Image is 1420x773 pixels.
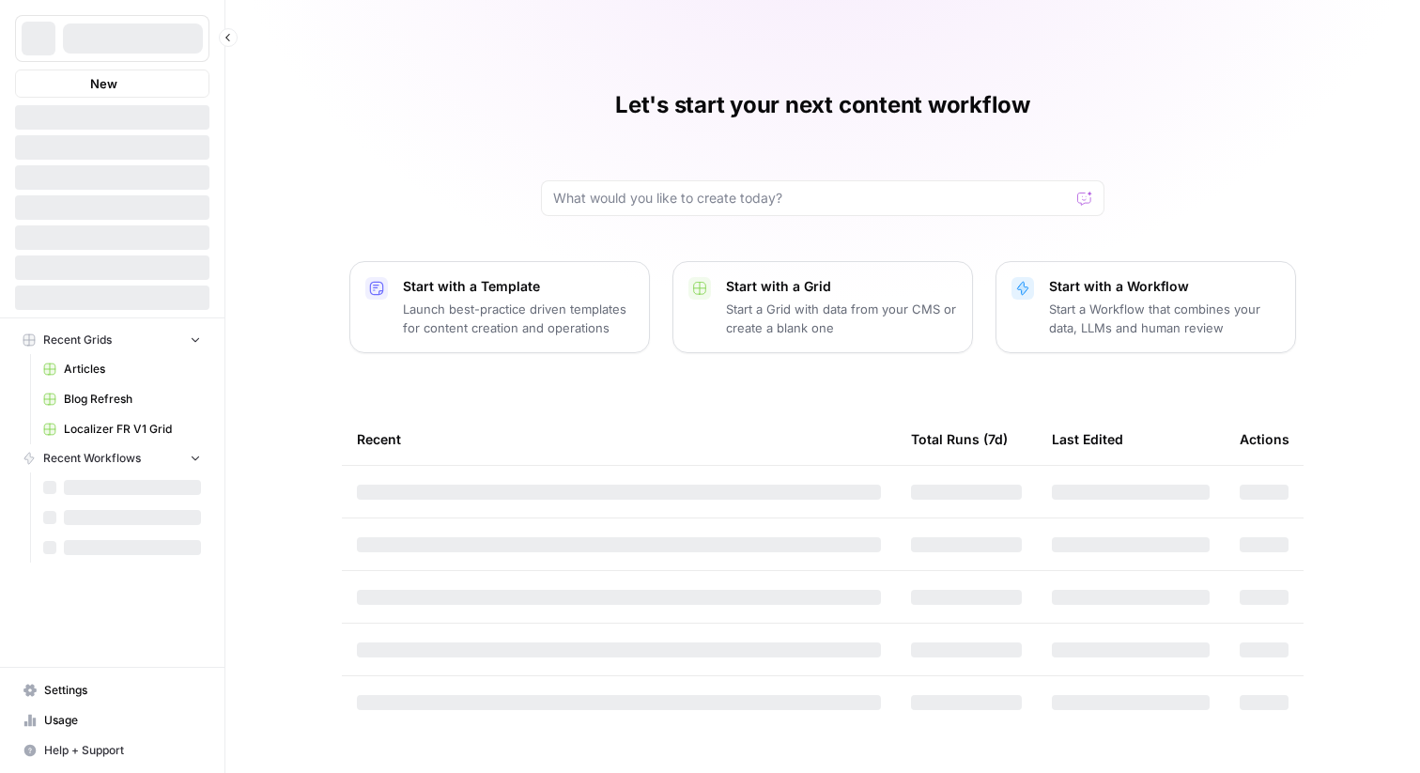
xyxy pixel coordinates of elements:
p: Start with a Template [403,277,634,296]
p: Start with a Workflow [1049,277,1280,296]
div: Actions [1240,413,1289,465]
button: Help + Support [15,735,209,765]
a: Settings [15,675,209,705]
p: Launch best-practice driven templates for content creation and operations [403,300,634,337]
h1: Let's start your next content workflow [615,90,1030,120]
span: Blog Refresh [64,391,201,408]
button: New [15,70,209,98]
div: Recent [357,413,881,465]
button: Start with a TemplateLaunch best-practice driven templates for content creation and operations [349,261,650,353]
span: New [90,74,117,93]
a: Usage [15,705,209,735]
a: Blog Refresh [35,384,209,414]
button: Recent Grids [15,326,209,354]
p: Start with a Grid [726,277,957,296]
div: Last Edited [1052,413,1123,465]
button: Start with a GridStart a Grid with data from your CMS or create a blank one [672,261,973,353]
span: Recent Workflows [43,450,141,467]
a: Localizer FR V1 Grid [35,414,209,444]
a: Articles [35,354,209,384]
input: What would you like to create today? [553,189,1070,208]
span: Settings [44,682,201,699]
p: Start a Workflow that combines your data, LLMs and human review [1049,300,1280,337]
span: Localizer FR V1 Grid [64,421,201,438]
button: Recent Workflows [15,444,209,472]
p: Start a Grid with data from your CMS or create a blank one [726,300,957,337]
div: Total Runs (7d) [911,413,1008,465]
span: Articles [64,361,201,378]
button: Start with a WorkflowStart a Workflow that combines your data, LLMs and human review [996,261,1296,353]
span: Help + Support [44,742,201,759]
span: Usage [44,712,201,729]
span: Recent Grids [43,332,112,348]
